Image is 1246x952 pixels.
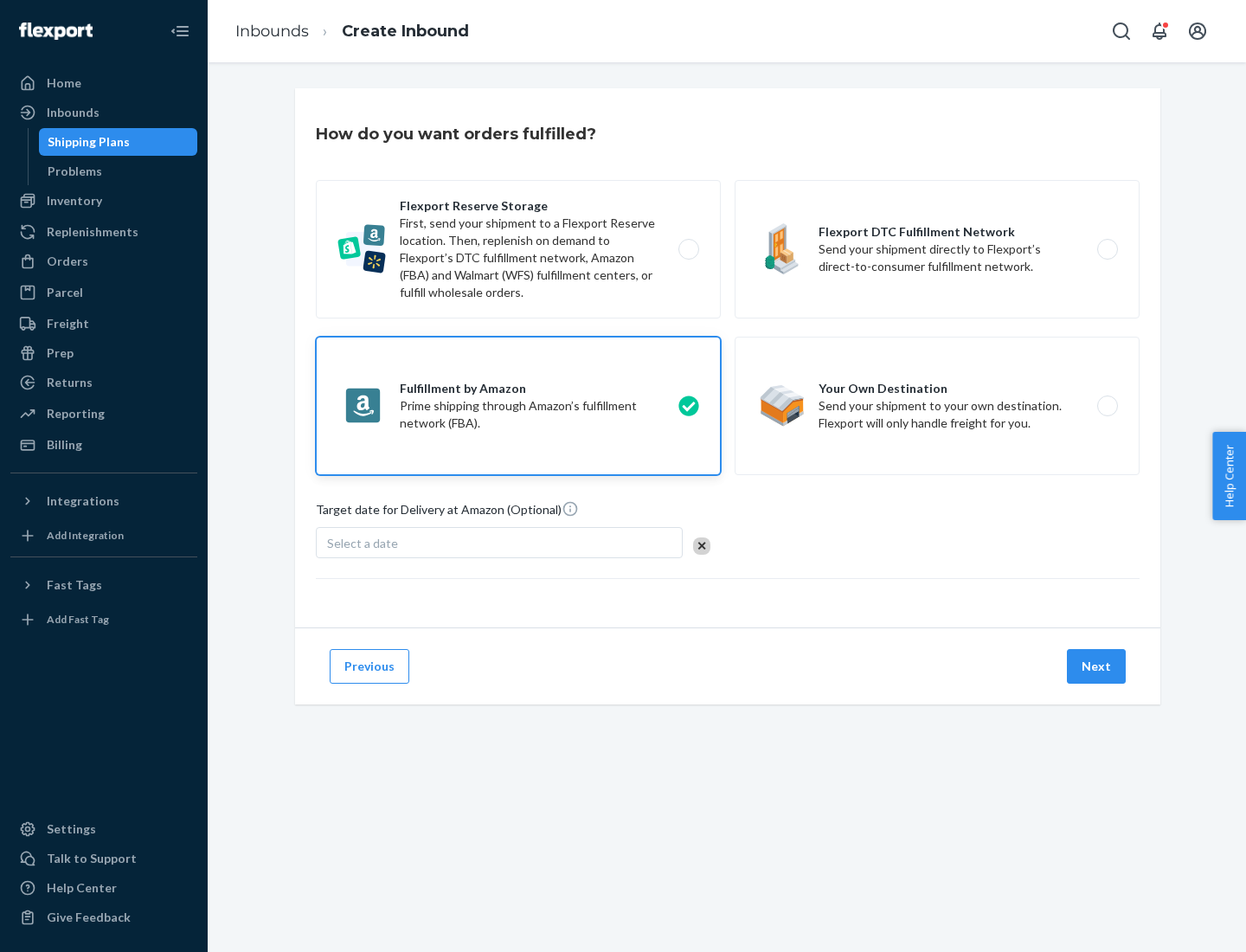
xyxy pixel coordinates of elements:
[47,492,119,510] div: Integrations
[47,879,117,897] div: Help Center
[10,69,197,97] a: Home
[222,6,483,57] ol: breadcrumbs
[47,253,88,270] div: Orders
[47,436,82,453] div: Billing
[47,192,102,209] div: Inventory
[10,369,197,396] a: Returns
[1180,14,1215,48] button: Open account menu
[10,904,197,931] button: Give Feedback
[10,187,197,215] a: Inventory
[47,284,83,301] div: Parcel
[47,405,105,422] div: Reporting
[47,528,124,543] div: Add Integration
[1067,649,1126,684] button: Next
[10,431,197,459] a: Billing
[10,279,197,306] a: Parcel
[39,128,198,156] a: Shipping Plans
[342,22,469,41] a: Create Inbound
[1142,14,1177,48] button: Open notifications
[47,374,93,391] div: Returns
[10,339,197,367] a: Prep
[10,815,197,843] a: Settings
[10,845,197,872] a: Talk to Support
[47,104,100,121] div: Inbounds
[10,218,197,246] a: Replenishments
[330,649,409,684] button: Previous
[47,344,74,362] div: Prep
[48,133,130,151] div: Shipping Plans
[47,74,81,92] div: Home
[163,14,197,48] button: Close Navigation
[1212,432,1246,520] button: Help Center
[48,163,102,180] div: Problems
[10,606,197,634] a: Add Fast Tag
[235,22,309,41] a: Inbounds
[47,315,89,332] div: Freight
[10,571,197,599] button: Fast Tags
[10,99,197,126] a: Inbounds
[47,909,131,926] div: Give Feedback
[10,487,197,515] button: Integrations
[47,612,109,627] div: Add Fast Tag
[47,576,102,594] div: Fast Tags
[47,850,137,867] div: Talk to Support
[10,248,197,275] a: Orders
[10,310,197,338] a: Freight
[10,874,197,902] a: Help Center
[10,522,197,550] a: Add Integration
[1104,14,1139,48] button: Open Search Box
[316,123,596,145] h3: How do you want orders fulfilled?
[39,158,198,185] a: Problems
[327,536,398,550] span: Select a date
[19,23,93,40] img: Flexport logo
[47,223,138,241] div: Replenishments
[10,400,197,428] a: Reporting
[47,820,96,838] div: Settings
[316,500,579,525] span: Target date for Delivery at Amazon (Optional)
